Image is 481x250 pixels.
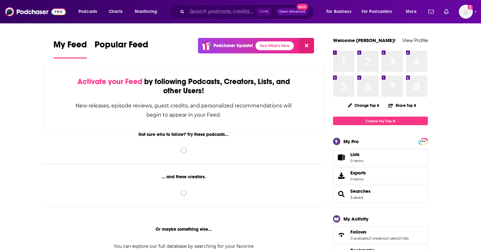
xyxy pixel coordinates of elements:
a: See What's New [256,41,294,50]
button: open menu [401,7,424,17]
a: Follows [350,229,409,235]
a: Follows [335,230,348,239]
a: 0 users [386,236,398,241]
div: Search podcasts, credits, & more... [176,4,320,19]
button: open menu [358,7,401,17]
a: Lists [333,149,428,166]
svg: Add a profile image [468,5,473,10]
span: Lists [335,153,348,162]
span: 0 items [350,177,366,181]
span: Searches [333,186,428,203]
button: open menu [322,7,359,17]
span: My Feed [53,39,87,54]
span: Lists [350,152,360,157]
div: by following Podcasts, Creators, Lists, and other Users! [75,77,293,95]
span: , [368,236,369,241]
div: Or maybe something else... [43,227,324,232]
span: More [406,7,416,16]
div: My Activity [343,216,368,222]
a: 0 lists [399,236,409,241]
span: Lists [350,152,363,157]
span: Monitoring [135,7,157,16]
p: Podchaser Update! [213,43,253,48]
span: PRO [419,139,427,144]
button: open menu [74,7,105,17]
a: Popular Feed [95,39,148,58]
div: Not sure who to follow? Try these podcasts... [43,132,324,137]
span: New [297,4,308,10]
button: Open AdvancedNew [276,8,308,15]
button: open menu [130,7,165,17]
span: , [398,236,399,241]
span: Activate your Feed [77,77,142,86]
span: 0 items [350,159,363,163]
a: Searches [335,190,348,198]
a: PRO [419,139,427,143]
a: 0 creators [369,236,386,241]
span: Exports [335,171,348,180]
a: Searches [350,188,371,194]
span: Logged in as HLWG_Interdependence [459,5,473,19]
span: Exports [350,170,366,176]
a: Exports [333,167,428,184]
a: Charts [105,7,126,17]
span: Ctrl K [256,8,271,16]
span: Popular Feed [95,39,148,54]
img: User Profile [459,5,473,19]
div: My Pro [343,138,359,144]
span: Open Advanced [279,10,305,13]
a: Show notifications dropdown [441,6,451,17]
div: ... and these creators. [43,174,324,180]
a: Show notifications dropdown [426,6,436,17]
img: Podchaser - Follow, Share and Rate Podcasts [5,6,66,18]
span: For Podcasters [362,7,392,16]
button: Change Top 8 [344,101,383,109]
a: 0 podcasts [350,236,368,241]
button: Share Top 8 [388,99,416,112]
div: New releases, episode reviews, guest credits, and personalized recommendations will begin to appe... [75,101,293,119]
a: Create My Top 8 [333,117,428,125]
input: Search podcasts, credits, & more... [187,7,256,17]
span: For Business [326,7,351,16]
span: Podcasts [78,7,97,16]
a: 3 saved [350,195,363,200]
span: Charts [109,7,122,16]
span: Follows [350,229,367,235]
a: Welcome [PERSON_NAME]! [333,37,396,43]
span: Follows [333,226,428,243]
a: View Profile [402,37,428,43]
a: My Feed [53,39,87,58]
button: Show profile menu [459,5,473,19]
